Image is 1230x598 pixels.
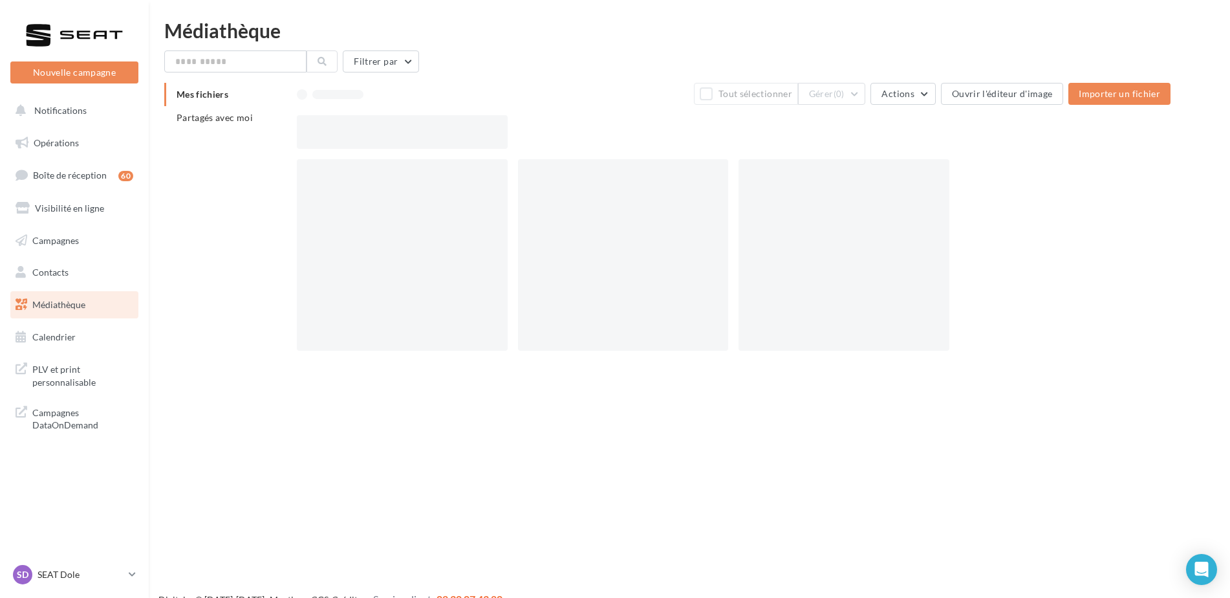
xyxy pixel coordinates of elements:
span: Calendrier [32,331,76,342]
button: Nouvelle campagne [10,61,138,83]
button: Importer un fichier [1068,83,1171,105]
a: Campagnes [8,227,141,254]
a: Opérations [8,129,141,157]
a: Boîte de réception60 [8,161,141,189]
button: Notifications [8,97,136,124]
span: Contacts [32,267,69,278]
a: PLV et print personnalisable [8,355,141,393]
span: Actions [881,88,914,99]
span: Mes fichiers [177,89,228,100]
span: Médiathèque [32,299,85,310]
p: SEAT Dole [38,568,124,581]
span: Boîte de réception [33,170,107,181]
button: Ouvrir l'éditeur d'image [941,83,1063,105]
a: Campagnes DataOnDemand [8,399,141,437]
span: Notifications [34,105,87,116]
a: Contacts [8,259,141,286]
button: Tout sélectionner [694,83,797,105]
div: 60 [118,171,133,181]
span: (0) [834,89,845,99]
button: Gérer(0) [798,83,866,105]
a: Calendrier [8,324,141,351]
a: SD SEAT Dole [10,562,138,587]
a: Médiathèque [8,291,141,318]
span: Visibilité en ligne [35,203,104,214]
span: Opérations [34,137,79,148]
span: Partagés avec moi [177,112,253,123]
div: Médiathèque [164,21,1214,40]
span: Campagnes DataOnDemand [32,404,133,432]
span: PLV et print personnalisable [32,360,133,388]
div: Open Intercom Messenger [1186,554,1217,585]
span: Importer un fichier [1079,88,1160,99]
span: Campagnes [32,234,79,245]
span: SD [17,568,28,581]
a: Visibilité en ligne [8,195,141,222]
button: Actions [870,83,935,105]
button: Filtrer par [343,50,419,72]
